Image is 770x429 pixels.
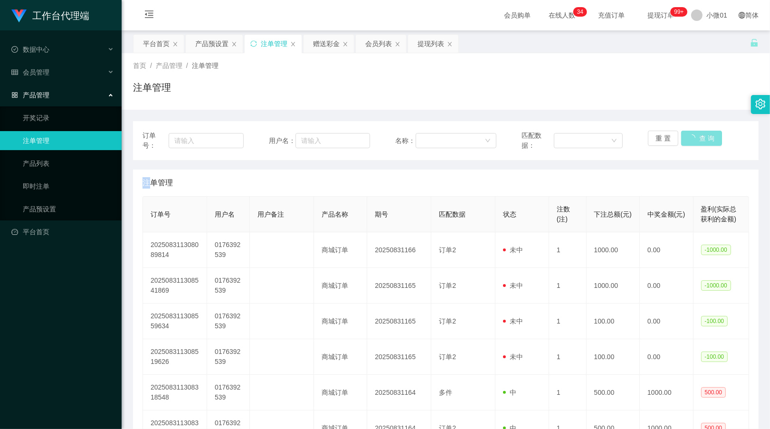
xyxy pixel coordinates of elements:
i: 图标： 关闭 [231,41,237,47]
td: 1000.00 [640,375,693,410]
input: 请输入 [295,133,370,148]
div: 注单管理 [261,35,287,53]
span: 用户名 [215,210,235,218]
td: 202508311308318548 [143,375,207,410]
font: 产品管理 [23,91,49,99]
font: 数据中心 [23,46,49,53]
a: 注单管理 [23,131,114,150]
button: 重 置 [648,131,678,146]
h1: 注单管理 [133,80,171,95]
span: 匹配数据： [522,131,554,151]
td: 1 [549,268,587,304]
i: 图标： 关闭 [172,41,178,47]
span: 注单管理 [143,177,173,189]
font: 未中 [510,353,523,361]
td: 0.00 [640,268,693,304]
td: 商城订单 [314,375,367,410]
span: 产品管理 [156,62,182,69]
span: 下注总额(元) [594,210,632,218]
td: 20250831165 [367,304,431,339]
span: 中奖金额(元) [647,210,685,218]
a: 产品预设置 [23,200,114,219]
font: 提现订单 [647,11,674,19]
sup: 34 [573,7,587,17]
td: 商城订单 [314,268,367,304]
i: 图标： menu-fold [133,0,165,31]
i: 图标： 关闭 [342,41,348,47]
span: 匹配数据 [439,210,466,218]
span: 注数(注) [557,205,570,223]
td: 20250831165 [367,268,431,304]
div: 提现列表 [418,35,444,53]
span: 期号 [375,210,388,218]
font: 简体 [745,11,759,19]
font: 会员管理 [23,68,49,76]
td: 1 [549,304,587,339]
i: 图标： global [739,12,745,19]
span: -100.00 [701,352,728,362]
td: 0176392539 [207,304,250,339]
span: / [150,62,152,69]
td: 0.00 [640,232,693,268]
td: 商城订单 [314,339,367,375]
font: 充值订单 [598,11,625,19]
div: 会员列表 [365,35,392,53]
span: 注单管理 [192,62,219,69]
td: 20250831164 [367,375,431,410]
div: 平台首页 [143,35,170,53]
span: 订单2 [439,246,456,254]
span: 用户名： [269,136,295,146]
td: 1 [549,232,587,268]
span: 订单2 [439,282,456,289]
span: 订单2 [439,317,456,325]
td: 20250831165 [367,339,431,375]
div: 赠送彩金 [313,35,340,53]
a: 产品列表 [23,154,114,173]
i: 图标： check-circle-o [11,46,18,53]
td: 500.00 [587,375,640,410]
td: 0.00 [640,339,693,375]
h1: 工作台代理端 [32,0,89,31]
span: 产品名称 [322,210,348,218]
sup: 1035 [670,7,687,17]
font: 中 [510,389,516,396]
td: 0176392539 [207,268,250,304]
td: 100.00 [587,304,640,339]
i: 图标： AppStore-O [11,92,18,98]
td: 202508311308089814 [143,232,207,268]
span: 用户备注 [257,210,284,218]
font: 未中 [510,317,523,325]
a: 即时注单 [23,177,114,196]
i: 图标： 向下 [611,138,617,144]
i: 图标： table [11,69,18,76]
td: 0176392539 [207,339,250,375]
input: 请输入 [169,133,244,148]
td: 商城订单 [314,304,367,339]
td: 1000.00 [587,232,640,268]
span: 状态 [503,210,516,218]
td: 202508311308519626 [143,339,207,375]
td: 20250831166 [367,232,431,268]
span: 订单号： [143,131,169,151]
span: -100.00 [701,316,728,326]
font: 未中 [510,282,523,289]
td: 1 [549,339,587,375]
a: 开奖记录 [23,108,114,127]
img: logo.9652507e.png [11,10,27,23]
span: -1000.00 [701,245,731,255]
i: 图标： 关闭 [447,41,453,47]
td: 100.00 [587,339,640,375]
span: 500.00 [701,387,726,398]
td: 0176392539 [207,375,250,410]
i: 图标： 同步 [250,40,257,47]
span: / [186,62,188,69]
a: 图标： 仪表板平台首页 [11,222,114,241]
font: 在线人数 [549,11,575,19]
td: 商城订单 [314,232,367,268]
td: 0176392539 [207,232,250,268]
i: 图标： 关闭 [290,41,296,47]
td: 1000.00 [587,268,640,304]
p: 4 [580,7,583,17]
td: 202508311308541869 [143,268,207,304]
span: 订单号 [151,210,171,218]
